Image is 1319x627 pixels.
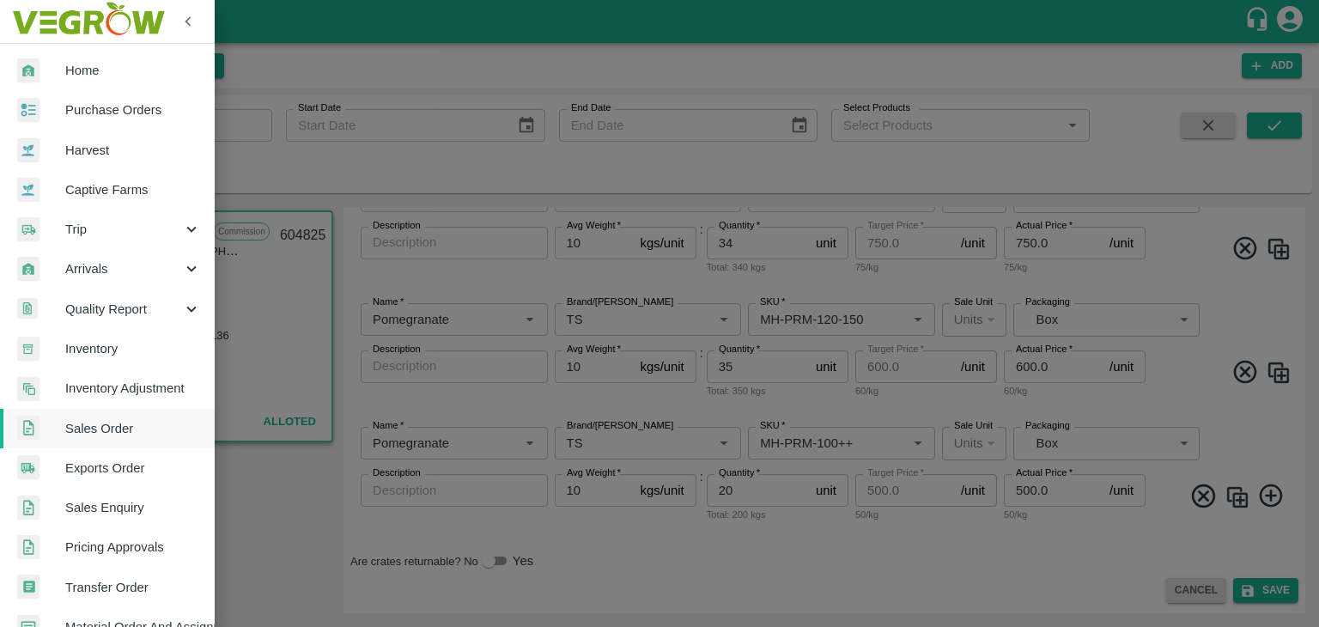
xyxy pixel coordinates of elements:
[65,180,201,199] span: Captive Farms
[17,58,40,83] img: whArrival
[17,535,40,560] img: sales
[65,379,201,398] span: Inventory Adjustment
[17,98,40,123] img: reciept
[65,300,182,319] span: Quality Report
[65,498,201,517] span: Sales Enquiry
[65,141,201,160] span: Harvest
[65,419,201,438] span: Sales Order
[17,217,40,242] img: delivery
[17,177,40,203] img: harvest
[65,100,201,119] span: Purchase Orders
[17,298,38,320] img: qualityReport
[65,339,201,358] span: Inventory
[65,259,182,278] span: Arrivals
[17,376,40,401] img: inventory
[65,459,201,478] span: Exports Order
[17,575,40,600] img: whTransfer
[17,455,40,480] img: shipments
[17,416,40,441] img: sales
[65,578,201,597] span: Transfer Order
[17,337,40,362] img: whInventory
[65,61,201,80] span: Home
[17,257,40,282] img: whArrival
[17,137,40,163] img: harvest
[65,538,201,557] span: Pricing Approvals
[17,496,40,520] img: sales
[65,220,182,239] span: Trip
